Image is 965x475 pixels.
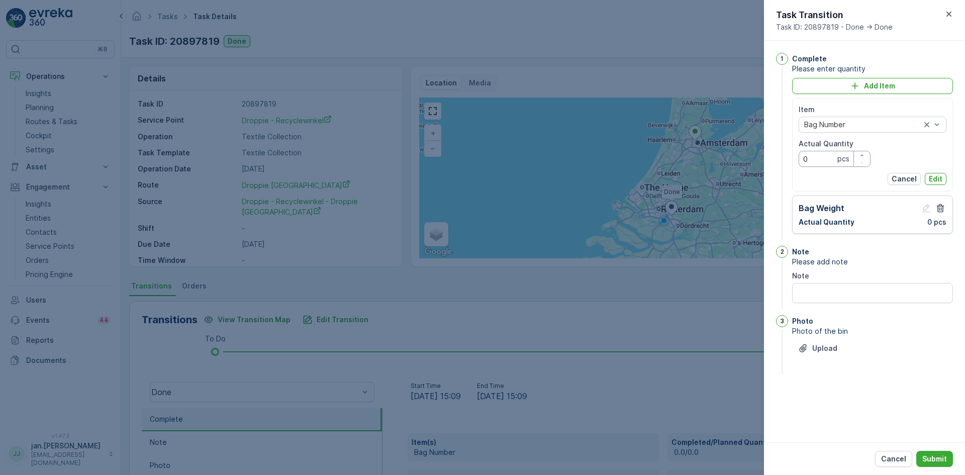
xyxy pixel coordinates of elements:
[922,454,947,464] p: Submit
[792,316,813,326] p: Photo
[792,340,843,356] button: Upload File
[776,53,788,65] div: 1
[881,454,906,464] p: Cancel
[792,257,953,267] span: Please add note
[792,271,809,280] label: Note
[888,173,921,185] button: Cancel
[792,247,809,257] p: Note
[792,64,953,74] span: Please enter quantity
[929,174,942,184] p: Edit
[799,139,853,148] label: Actual Quantity
[799,202,844,214] p: Bag Weight
[916,451,953,467] button: Submit
[812,343,837,353] p: Upload
[792,78,953,94] button: Add Item
[925,173,946,185] button: Edit
[792,54,827,64] p: Complete
[892,174,917,184] p: Cancel
[776,8,893,22] p: Task Transition
[799,217,854,227] p: Actual Quantity
[837,154,849,164] p: pcs
[927,217,946,227] p: 0 pcs
[875,451,912,467] button: Cancel
[864,81,895,91] p: Add Item
[776,246,788,258] div: 2
[776,315,788,327] div: 3
[776,22,893,32] span: Task ID: 20897819 - Done -> Done
[799,105,815,114] label: Item
[792,326,953,336] span: Photo of the bin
